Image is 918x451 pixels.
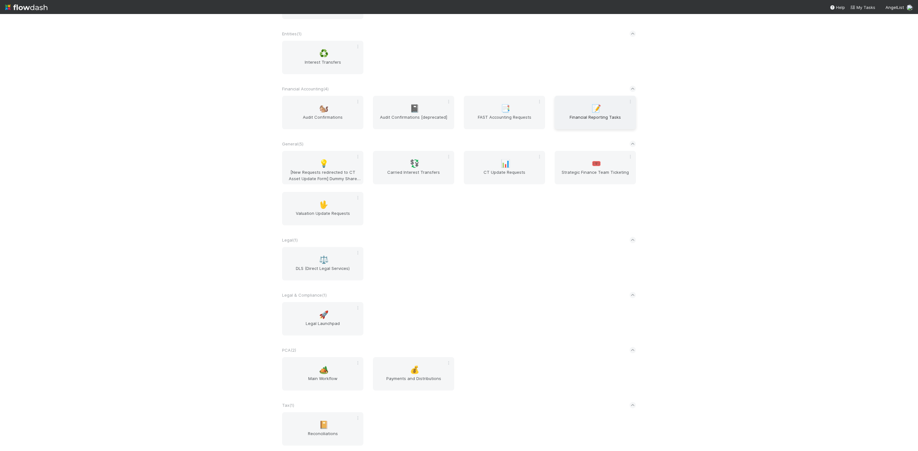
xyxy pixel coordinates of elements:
span: Carried Interest Transfers [375,169,452,182]
span: Legal & Compliance ( 1 ) [282,292,327,298]
span: Entities ( 1 ) [282,31,302,36]
span: AngelList [885,5,904,10]
span: Legal ( 1 ) [282,237,298,243]
span: Main Workflow [285,375,361,388]
span: 💱 [410,159,419,168]
span: CT Update Requests [466,169,543,182]
a: ♻️Interest Transfers [282,41,363,74]
a: 🖖Valuation Update Requests [282,192,363,225]
span: 📓 [410,104,419,113]
span: 🐿️ [319,104,329,113]
a: 🏕️Main Workflow [282,357,363,391]
span: Valuation Update Requests [285,210,361,223]
span: Interest Transfers [285,59,361,72]
span: Audit Confirmations [deprecated] [375,114,452,127]
span: Payments and Distributions [375,375,452,388]
span: Strategic Finance Team Ticketing [557,169,633,182]
span: Financial Reporting Tasks [557,114,633,127]
span: 💰 [410,366,419,374]
a: My Tasks [850,4,875,11]
span: My Tasks [850,5,875,10]
a: 📊CT Update Requests [464,151,545,184]
span: DLS (Direct Legal Services) [285,265,361,278]
a: 🎟️Strategic Finance Team Ticketing [555,151,636,184]
span: [New Requests redirected to CT Asset Update Form] Dummy Share Backlog Cleanup [285,169,361,182]
a: ⚖️DLS (Direct Legal Services) [282,247,363,280]
a: 🐿️Audit Confirmations [282,96,363,129]
a: 💡[New Requests redirected to CT Asset Update Form] Dummy Share Backlog Cleanup [282,151,363,184]
img: logo-inverted-e16ddd16eac7371096b0.svg [5,2,47,13]
img: avatar_d7f67417-030a-43ce-a3ce-a315a3ccfd08.png [907,4,913,11]
span: General ( 5 ) [282,141,303,146]
a: 🚀Legal Launchpad [282,302,363,335]
span: Tax ( 1 ) [282,403,294,408]
a: 💰Payments and Distributions [373,357,454,391]
span: 🏕️ [319,366,329,374]
div: Help [830,4,845,11]
a: 📝Financial Reporting Tasks [555,96,636,129]
span: 🚀 [319,311,329,319]
a: 📑FAST Accounting Requests [464,96,545,129]
a: 📔Reconciliations [282,412,363,446]
span: ♻️ [319,49,329,58]
span: 🎟️ [592,159,601,168]
span: Reconciliations [285,430,361,443]
span: 📝 [592,104,601,113]
span: 📔 [319,421,329,429]
span: 📊 [501,159,510,168]
a: 💱Carried Interest Transfers [373,151,454,184]
span: Audit Confirmations [285,114,361,127]
span: PCA ( 2 ) [282,348,296,353]
a: 📓Audit Confirmations [deprecated] [373,96,454,129]
span: ⚖️ [319,256,329,264]
span: Financial Accounting ( 4 ) [282,86,329,91]
span: FAST Accounting Requests [466,114,543,127]
span: Legal Launchpad [285,320,361,333]
span: 📑 [501,104,510,113]
span: 🖖 [319,201,329,209]
span: 💡 [319,159,329,168]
